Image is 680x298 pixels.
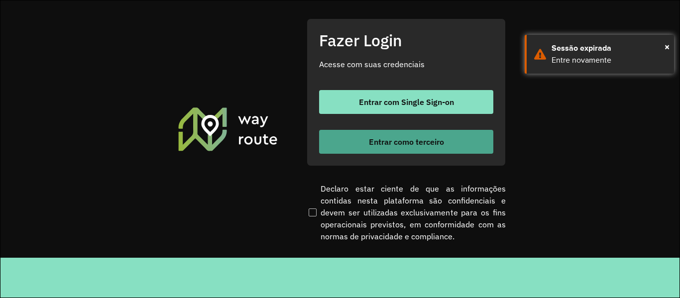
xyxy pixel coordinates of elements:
p: Acesse com suas credenciais [319,58,493,70]
h2: Fazer Login [319,31,493,50]
button: Close [665,39,670,54]
span: Entrar como terceiro [369,138,444,146]
button: button [319,130,493,154]
div: Entre novamente [552,54,667,66]
div: Sessão expirada [552,42,667,54]
span: Entrar com Single Sign-on [359,98,454,106]
span: × [665,39,670,54]
img: Roteirizador AmbevTech [177,106,279,152]
label: Declaro estar ciente de que as informações contidas nesta plataforma são confidenciais e devem se... [307,183,506,242]
button: button [319,90,493,114]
